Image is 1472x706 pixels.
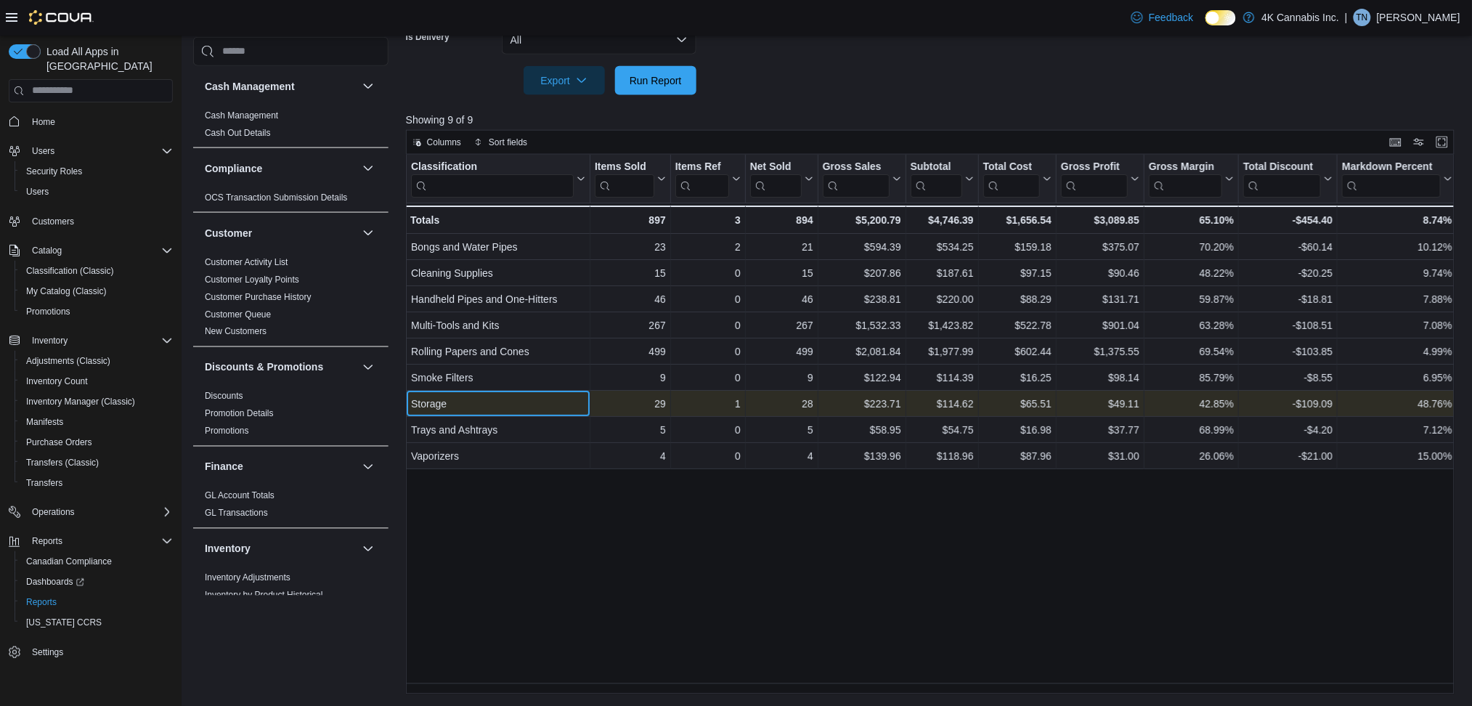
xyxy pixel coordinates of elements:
[1434,134,1451,151] button: Enter fullscreen
[675,211,740,229] div: 3
[1243,291,1333,308] div: -$18.81
[15,612,179,633] button: [US_STATE] CCRS
[3,502,179,522] button: Operations
[1061,238,1139,256] div: $375.07
[3,330,179,351] button: Inventory
[750,395,813,413] div: 28
[3,240,179,261] button: Catalog
[411,238,585,256] div: Bongs and Water Pipes
[823,211,901,229] div: $5,200.79
[205,490,275,500] a: GL Account Totals
[630,73,682,88] span: Run Report
[26,556,112,567] span: Canadian Compliance
[1342,395,1452,413] div: 48.76%
[823,238,901,256] div: $594.39
[675,160,728,174] div: Items Ref
[823,160,890,197] div: Gross Sales
[26,532,68,550] button: Reports
[823,264,901,282] div: $207.86
[524,66,605,95] button: Export
[1377,9,1460,26] p: [PERSON_NAME]
[20,454,105,471] a: Transfers (Classic)
[1149,421,1234,439] div: 68.99%
[910,291,973,308] div: $220.00
[1243,264,1333,282] div: -$20.25
[15,432,179,453] button: Purchase Orders
[406,113,1465,127] p: Showing 9 of 9
[750,238,813,256] div: 21
[32,216,74,227] span: Customers
[20,183,173,200] span: Users
[26,576,84,588] span: Dashboards
[20,283,113,300] a: My Catalog (Classic)
[26,242,68,259] button: Catalog
[595,160,654,197] div: Items Sold
[1243,317,1333,334] div: -$108.51
[3,531,179,551] button: Reports
[406,31,450,43] label: Is Delivery
[427,137,461,148] span: Columns
[205,225,357,240] button: Customer
[26,212,173,230] span: Customers
[20,262,120,280] a: Classification (Classic)
[205,360,323,374] h3: Discounts & Promotions
[15,281,179,301] button: My Catalog (Classic)
[411,369,585,386] div: Smoke Filters
[26,213,80,230] a: Customers
[20,283,173,300] span: My Catalog (Classic)
[411,343,585,360] div: Rolling Papers and Cones
[1149,160,1222,174] div: Gross Margin
[983,317,1051,334] div: $522.78
[20,593,62,611] a: Reports
[1342,160,1440,197] div: Markdown Percent
[823,291,901,308] div: $238.81
[20,393,141,410] a: Inventory Manager (Classic)
[15,592,179,612] button: Reports
[20,573,90,591] a: Dashboards
[1149,395,1234,413] div: 42.85%
[910,160,961,174] div: Subtotal
[1243,160,1333,197] button: Total Discount
[15,301,179,322] button: Promotions
[823,343,901,360] div: $2,081.84
[1243,343,1333,360] div: -$103.85
[1061,211,1139,229] div: $3,089.85
[26,396,135,407] span: Inventory Manager (Classic)
[983,395,1051,413] div: $65.51
[9,105,173,701] nav: Complex example
[15,551,179,572] button: Canadian Compliance
[823,421,901,439] div: $58.95
[595,317,666,334] div: 267
[26,457,99,468] span: Transfers (Classic)
[1262,9,1340,26] p: 4K Cannabis Inc.
[750,343,813,360] div: 499
[20,352,116,370] a: Adjustments (Classic)
[1354,9,1371,26] div: Tomas Nunez
[205,459,357,474] button: Finance
[1061,317,1139,334] div: $901.04
[1149,160,1234,197] button: Gross Margin
[1243,160,1321,174] div: Total Discount
[26,265,114,277] span: Classification (Classic)
[983,238,1051,256] div: $159.18
[750,264,813,282] div: 15
[15,453,179,473] button: Transfers (Classic)
[910,369,973,386] div: $114.39
[750,211,813,229] div: 894
[675,317,740,334] div: 0
[411,160,585,197] button: Classification
[675,160,728,197] div: Items Ref
[15,473,179,493] button: Transfers
[29,10,94,25] img: Cova
[1342,291,1452,308] div: 7.88%
[26,477,62,489] span: Transfers
[595,160,654,174] div: Items Sold
[20,573,173,591] span: Dashboards
[15,572,179,592] a: Dashboards
[20,454,173,471] span: Transfers (Classic)
[26,503,173,521] span: Operations
[3,641,179,662] button: Settings
[205,325,267,337] span: New Customers
[32,116,55,128] span: Home
[1243,421,1333,439] div: -$4.20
